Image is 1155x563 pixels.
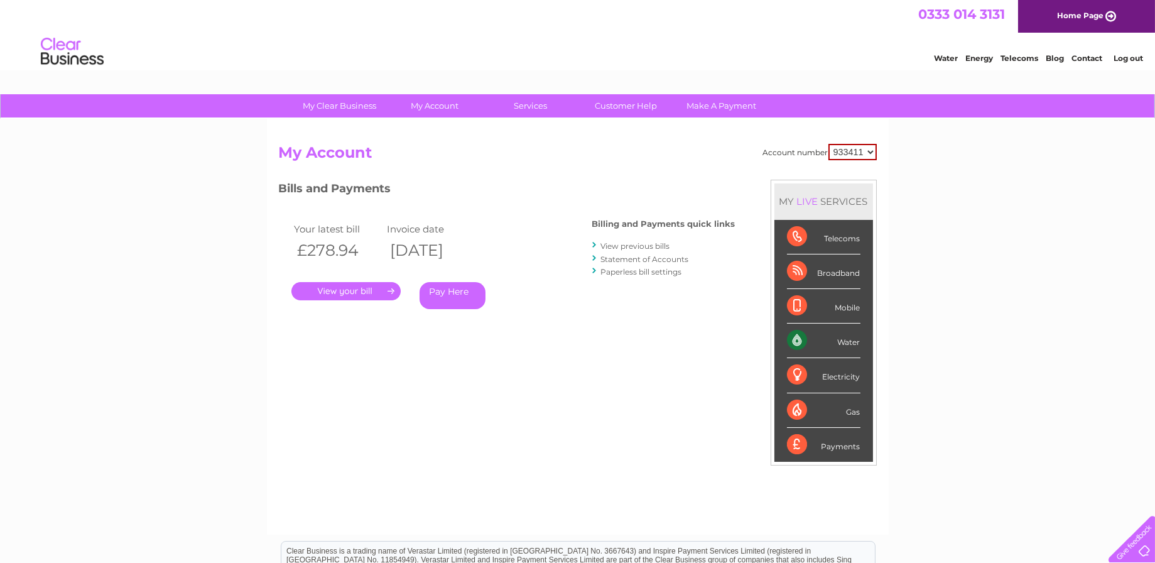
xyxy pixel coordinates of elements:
a: Paperless bill settings [601,267,682,276]
div: Gas [787,393,860,428]
a: . [291,282,401,300]
a: Energy [965,53,993,63]
h3: Bills and Payments [279,180,735,202]
div: Broadband [787,254,860,289]
div: Clear Business is a trading name of Verastar Limited (registered in [GEOGRAPHIC_DATA] No. 3667643... [281,7,875,61]
th: £278.94 [291,238,384,263]
a: View previous bills [601,241,670,251]
a: 0333 014 3131 [918,6,1005,22]
div: Account number [763,144,877,160]
a: Pay Here [420,282,485,309]
td: Invoice date [384,221,477,238]
a: Make A Payment [670,94,773,118]
h2: My Account [279,144,877,168]
a: Log out [1114,53,1143,63]
td: Your latest bill [291,221,384,238]
div: Water [787,324,860,358]
a: Statement of Accounts [601,254,689,264]
img: logo.png [40,33,104,71]
a: Customer Help [574,94,678,118]
div: Electricity [787,358,860,393]
a: My Clear Business [288,94,391,118]
th: [DATE] [384,238,477,263]
a: Telecoms [1000,53,1038,63]
a: Services [479,94,582,118]
div: Payments [787,428,860,462]
div: Telecoms [787,220,860,254]
a: Blog [1046,53,1064,63]
div: MY SERVICES [774,183,873,219]
div: LIVE [794,195,821,207]
a: My Account [383,94,487,118]
div: Mobile [787,289,860,324]
a: Contact [1071,53,1102,63]
a: Water [934,53,958,63]
h4: Billing and Payments quick links [592,219,735,229]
